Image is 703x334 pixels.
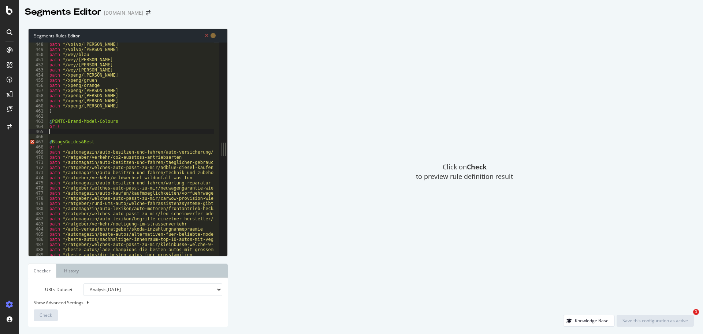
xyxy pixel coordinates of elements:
[29,67,48,73] div: 453
[29,93,48,98] div: 458
[146,10,150,15] div: arrow-right-arrow-left
[622,318,688,324] div: Save this configuration as active
[575,318,609,324] div: Knowledge Base
[29,165,48,170] div: 472
[29,221,48,227] div: 483
[29,57,48,62] div: 451
[34,309,58,321] button: Check
[29,129,48,134] div: 465
[29,52,48,57] div: 450
[29,155,48,160] div: 470
[29,201,48,206] div: 479
[29,150,48,155] div: 469
[29,134,48,139] div: 466
[211,32,216,39] span: You have unsaved modifications
[693,309,699,315] span: 1
[29,206,48,211] div: 480
[29,196,48,201] div: 478
[29,119,48,124] div: 463
[563,315,615,327] button: Knowledge Base
[29,98,48,103] div: 459
[617,315,694,327] button: Save this configuration as active
[29,180,48,186] div: 475
[29,144,48,150] div: 468
[28,264,56,278] a: Checker
[29,170,48,175] div: 473
[29,186,48,191] div: 476
[104,9,143,16] div: [DOMAIN_NAME]
[29,62,48,67] div: 452
[29,216,48,221] div: 482
[40,312,52,318] span: Check
[29,109,48,114] div: 461
[29,114,48,119] div: 462
[205,32,209,39] span: Syntax is invalid
[29,73,48,78] div: 454
[29,242,48,247] div: 487
[28,300,217,306] div: Show Advanced Settings
[58,264,85,278] a: History
[28,283,78,296] label: URLs Dataset
[29,78,48,83] div: 455
[29,139,48,144] div: 467
[29,83,48,88] div: 456
[29,88,48,93] div: 457
[29,237,48,242] div: 486
[29,42,48,47] div: 448
[29,29,227,43] div: Segments Rules Editor
[25,6,101,18] div: Segments Editor
[29,227,48,232] div: 484
[416,162,513,181] span: Click on to preview rule definition result
[29,175,48,180] div: 474
[29,160,48,165] div: 471
[29,47,48,52] div: 449
[29,191,48,196] div: 477
[467,162,487,171] strong: Check
[29,252,48,257] div: 489
[29,232,48,237] div: 485
[29,211,48,216] div: 481
[29,247,48,252] div: 488
[678,309,696,327] iframe: Intercom live chat
[29,124,48,129] div: 464
[563,318,615,324] a: Knowledge Base
[29,103,48,109] div: 460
